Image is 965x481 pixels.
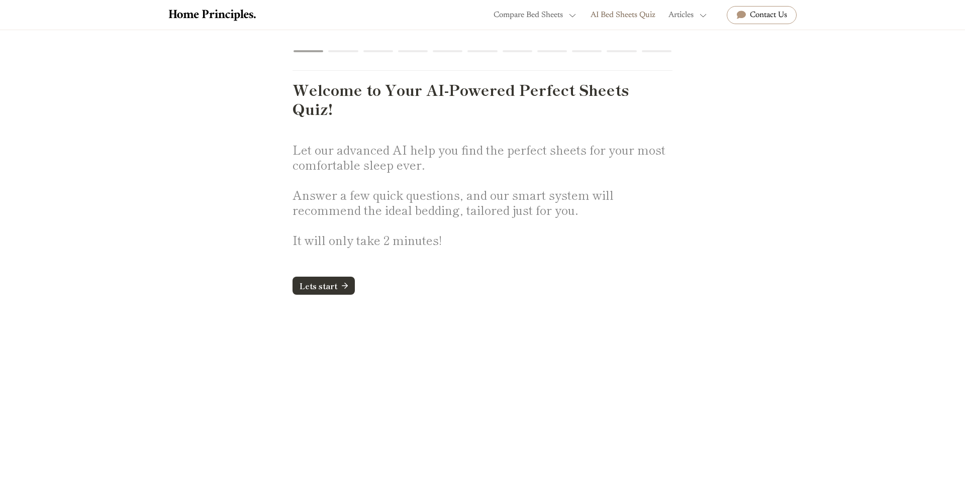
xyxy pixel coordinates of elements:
[668,9,694,22] div: Articles
[494,9,563,22] div: Compare Bed Sheets
[664,6,713,24] div: Articles
[288,45,677,304] iframe: Perfect Sheets Wizard!
[168,9,259,21] a: home
[727,6,797,24] a: Contact Us
[587,6,660,24] a: AI Bed Sheets Quiz
[750,7,787,23] div: Contact Us
[490,6,583,24] div: Compare Bed Sheets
